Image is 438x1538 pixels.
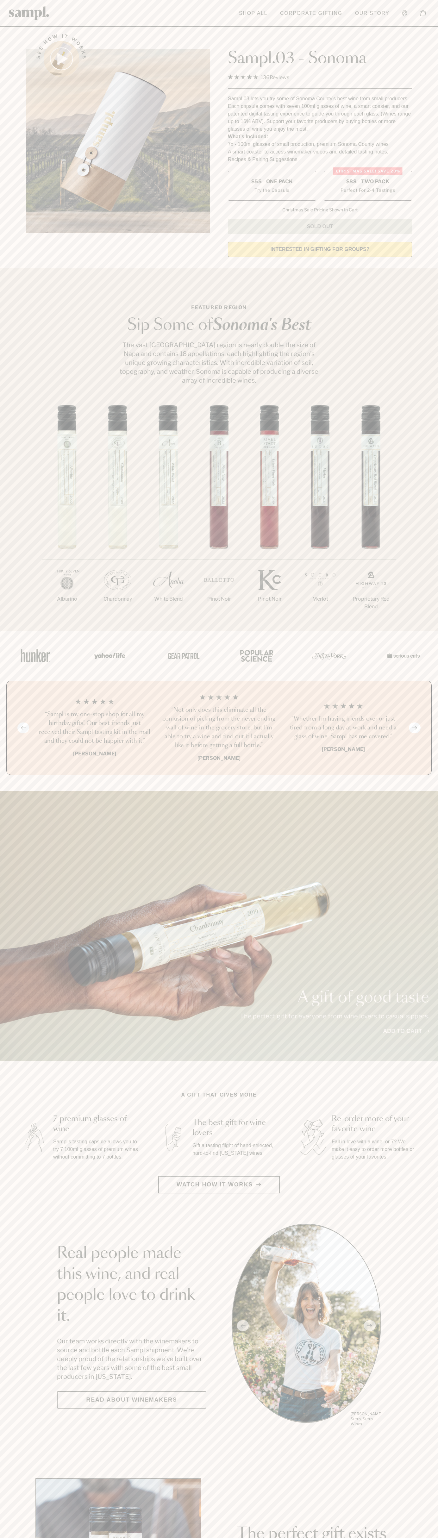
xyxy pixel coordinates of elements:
[270,74,289,80] span: Reviews
[143,405,194,623] li: 3 / 7
[57,1337,206,1381] p: Our team works directly with the winemakers to source and bottle each Sampl shipment. We’re deepl...
[228,141,412,148] li: 7x - 100ml glasses of small production, premium Sonoma County wines
[228,49,412,68] h1: Sampl.03 - Sonoma
[90,642,128,669] img: Artboard_6_04f9a106-072f-468a-bdd7-f11783b05722_x450.png
[42,595,92,603] p: Albarino
[57,1243,206,1327] h2: Real people made this wine, and real people love to drink it.
[279,207,361,213] li: Christmas Sale Pricing Shown In Cart
[237,642,275,669] img: Artboard_4_28b4d326-c26e-48f9-9c80-911f17d6414e_x450.png
[53,1114,139,1134] h3: 7 premium glasses of wine
[228,148,412,156] li: A smart coaster to access winemaker videos and detailed tasting notes.
[44,41,79,77] button: See how it works
[286,694,400,762] li: 3 / 4
[383,1027,429,1035] a: Add to cart
[162,706,276,750] h3: “Not only does this eliminate all the confusion of picking from the never ending wall of wine in ...
[181,1091,257,1099] h2: A gift that gives more
[346,178,390,185] span: $88 - Two Pack
[158,1176,280,1193] button: Watch how it works
[228,219,412,234] button: Sold Out
[38,694,152,762] li: 1 / 4
[286,715,400,741] h3: “Whether I'm having friends over or just tired from a long day at work and need a glass of wine, ...
[332,1114,418,1134] h3: Re-order more of your favorite wine
[236,6,271,20] a: Shop All
[384,642,422,669] img: Artboard_7_5b34974b-f019-449e-91fb-745f8d0877ee_x450.png
[194,405,244,623] li: 4 / 7
[194,595,244,603] p: Pinot Noir
[38,710,152,746] h3: “Sampl is my one-stop shop for all my birthday gifts! Our best friends just received their Sampl ...
[244,595,295,603] p: Pinot Noir
[197,755,241,761] b: [PERSON_NAME]
[351,1411,381,1427] p: [PERSON_NAME] Sutro, Sutro Wines
[42,405,92,623] li: 1 / 7
[213,318,311,333] em: Sonoma's Best
[310,642,348,669] img: Artboard_3_0b291449-6e8c-4d07-b2c2-3f3601a19cd1_x450.png
[17,722,29,733] button: Previous slide
[228,95,412,133] div: Sampl.03 lets you try some of Sonoma County's best wine from small producers. Each capsule comes ...
[118,318,320,333] h2: Sip Some of
[92,405,143,623] li: 2 / 7
[332,1138,418,1161] p: Fall in love with a wine, or 7? We make it easy to order more bottles or glasses of your favorites.
[254,187,290,193] small: Try the Capsule
[53,1138,139,1161] p: Sampl's tasting capsule allows you to try 7 100ml glasses of premium wines without committing to ...
[346,405,396,631] li: 7 / 7
[118,341,320,385] p: The vast [GEOGRAPHIC_DATA] region is nearly double the size of Napa and contains 18 appellations,...
[118,304,320,311] p: Featured Region
[352,6,393,20] a: Our Story
[346,595,396,610] p: Proprietary Red Blend
[251,178,293,185] span: $55 - One Pack
[240,990,429,1005] p: A gift of good taste
[9,6,49,20] img: Sampl logo
[295,405,346,623] li: 6 / 7
[261,74,270,80] span: 136
[295,595,346,603] p: Merlot
[228,134,268,139] strong: What’s Included:
[232,1224,381,1428] ul: carousel
[228,156,412,163] li: Recipes & Pairing Suggestions
[232,1224,381,1428] div: slide 1
[192,1142,278,1157] p: Gift a tasting flight of hand-selected, hard-to-find [US_STATE] wines.
[143,595,194,603] p: White Blend
[341,187,395,193] small: Perfect For 2-4 Tastings
[277,6,346,20] a: Corporate Gifting
[322,746,365,752] b: [PERSON_NAME]
[240,1012,429,1021] p: The perfect gift for everyone from wine lovers to casual sippers.
[163,642,201,669] img: Artboard_5_7fdae55a-36fd-43f7-8bfd-f74a06a2878e_x450.png
[409,722,421,733] button: Next slide
[162,694,276,762] li: 2 / 4
[16,642,54,669] img: Artboard_1_c8cd28af-0030-4af1-819c-248e302c7f06_x450.png
[333,167,403,175] div: Christmas SALE! Save 20%
[228,73,289,82] div: 136Reviews
[92,595,143,603] p: Chardonnay
[244,405,295,623] li: 5 / 7
[73,751,116,757] b: [PERSON_NAME]
[192,1118,278,1138] h3: The best gift for wine lovers
[57,1391,206,1409] a: Read about Winemakers
[26,49,210,233] img: Sampl.03 - Sonoma
[228,242,412,257] a: interested in gifting for groups?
